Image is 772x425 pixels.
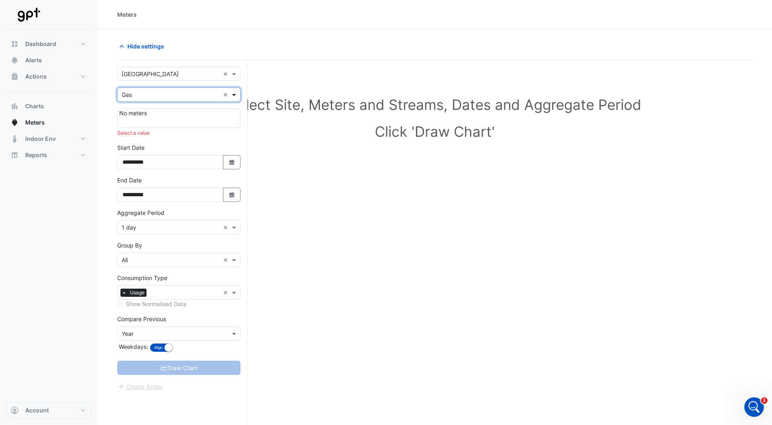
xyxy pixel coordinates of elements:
h1: Select Site, Meters and Streams, Dates and Aggregate Period [130,96,739,113]
span: Account [25,406,49,414]
button: Account [7,402,91,418]
span: Actions [25,72,47,81]
label: Start Date [117,143,144,152]
button: Dashboard [7,36,91,52]
div: Select a value [117,129,241,137]
app-icon: Indoor Env [11,135,19,143]
h1: Click 'Draw Chart' [130,123,739,140]
span: Indoor Env [25,135,56,143]
button: Charts [7,98,91,114]
span: Clear [223,70,230,78]
button: Indoor Env [7,131,91,147]
app-icon: Actions [11,72,19,81]
fa-icon: Select Date [228,191,236,198]
div: Meters [117,10,137,19]
span: Clear [223,288,230,297]
span: × [120,289,128,297]
label: Consumption Type [117,274,167,282]
span: Usage [128,289,147,297]
span: No meters [119,110,147,116]
label: Group By [117,241,142,250]
app-escalated-ticket-create-button: Please correct errors first [117,382,163,389]
label: End Date [117,176,142,184]
button: Meters [7,114,91,131]
span: Meters [25,118,45,127]
div: Select meters or streams to enable normalisation [117,300,241,308]
button: Reports [7,147,91,163]
img: Company Logo [10,7,46,23]
span: Reports [25,151,47,159]
span: Clear [223,256,230,264]
button: Hide settings [117,39,169,53]
app-icon: Meters [11,118,19,127]
span: Clear [223,90,230,99]
app-icon: Dashboard [11,40,19,48]
app-icon: Reports [11,151,19,159]
label: Aggregate Period [117,208,164,217]
span: Alerts [25,56,42,64]
span: Charts [25,102,44,110]
span: Clear [223,223,230,232]
fa-icon: Select Date [228,159,236,166]
button: Actions [7,68,91,85]
label: Compare Previous [117,315,166,323]
app-icon: Charts [11,102,19,110]
app-icon: Alerts [11,56,19,64]
iframe: Intercom live chat [744,397,764,417]
span: Dashboard [25,40,56,48]
label: Show Normalised Data [126,300,186,308]
span: 1 [761,397,768,404]
button: Alerts [7,52,91,68]
span: Hide settings [127,42,164,50]
label: Weekdays: [117,342,148,351]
